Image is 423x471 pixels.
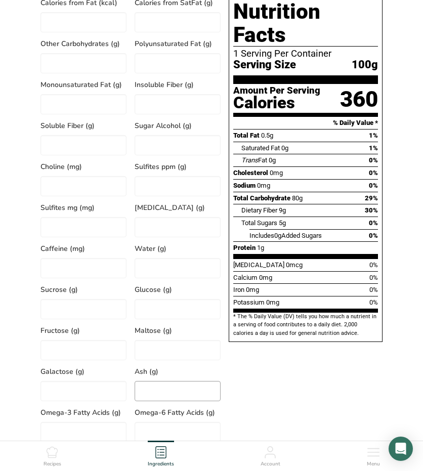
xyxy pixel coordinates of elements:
[40,284,126,295] span: Sucrose (g)
[269,156,276,164] span: 0g
[352,59,378,71] span: 100g
[135,38,221,49] span: Polyunsaturated Fat (g)
[281,144,288,152] span: 0g
[233,117,378,129] section: % Daily Value *
[270,169,283,177] span: 0mg
[233,194,290,202] span: Total Carbohydrate
[135,120,221,131] span: Sugar Alcohol (g)
[148,441,174,468] a: Ingredients
[40,325,126,336] span: Fructose (g)
[365,194,378,202] span: 29%
[389,437,413,461] div: Open Intercom Messenger
[233,132,260,139] span: Total Fat
[135,202,221,213] span: [MEDICAL_DATA] (g)
[279,206,286,214] span: 9g
[233,86,320,96] div: Amount Per Serving
[233,261,284,269] span: [MEDICAL_DATA]
[369,232,378,239] span: 0%
[279,219,286,227] span: 5g
[233,169,268,177] span: Cholesterol
[233,96,320,110] div: Calories
[241,206,277,214] span: Dietary Fiber
[274,232,281,239] span: 0g
[233,313,378,337] section: * The % Daily Value (DV) tells you how much a nutrient in a serving of food contributes to a dail...
[135,407,221,418] span: Omega-6 Fatty Acids (g)
[261,132,273,139] span: 0.5g
[369,182,378,189] span: 0%
[44,441,61,468] a: Recipes
[241,156,267,164] span: Fat
[241,156,258,164] i: Trans
[369,132,378,139] span: 1%
[135,79,221,90] span: Insoluble Fiber (g)
[365,206,378,214] span: 30%
[135,243,221,254] span: Water (g)
[233,244,256,251] span: Protein
[246,286,259,293] span: 0mg
[261,460,280,468] span: Account
[367,460,380,468] span: Menu
[369,274,378,281] span: 0%
[40,243,126,254] span: Caffeine (mg)
[369,286,378,293] span: 0%
[233,286,244,293] span: Iron
[135,325,221,336] span: Maltose (g)
[286,261,303,269] span: 0mcg
[257,182,270,189] span: 0mg
[369,298,378,306] span: 0%
[135,366,221,377] span: Ash (g)
[40,38,126,49] span: Other Carbohydrates (g)
[259,274,272,281] span: 0mg
[266,298,279,306] span: 0mg
[233,274,258,281] span: Calcium
[292,194,303,202] span: 80g
[369,144,378,152] span: 1%
[233,49,378,59] div: 1 Serving Per Container
[40,120,126,131] span: Soluble Fiber (g)
[257,244,264,251] span: 1g
[241,144,280,152] span: Saturated Fat
[40,161,126,172] span: Choline (mg)
[261,441,280,468] a: Account
[40,366,126,377] span: Galactose (g)
[233,182,256,189] span: Sodium
[148,460,174,468] span: Ingredients
[241,219,277,227] span: Total Sugars
[40,202,126,213] span: Sulfites mg (mg)
[233,298,265,306] span: Potassium
[44,460,61,468] span: Recipes
[369,261,378,269] span: 0%
[369,156,378,164] span: 0%
[135,284,221,295] span: Glucose (g)
[340,86,378,113] div: 360
[233,59,296,71] span: Serving Size
[369,219,378,227] span: 0%
[369,169,378,177] span: 0%
[135,161,221,172] span: Sulfites ppm (g)
[249,232,322,239] span: Includes Added Sugars
[40,79,126,90] span: Monounsaturated Fat (g)
[40,407,126,418] span: Omega-3 Fatty Acids (g)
